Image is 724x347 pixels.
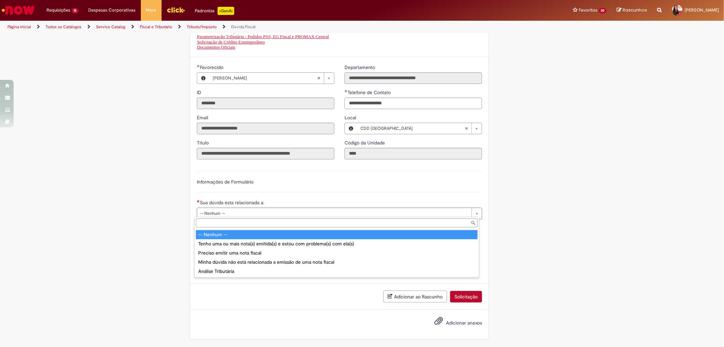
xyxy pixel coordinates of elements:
[196,267,478,276] div: Análise Tributária
[196,248,478,258] div: Preciso emitir uma nota fiscal
[196,258,478,267] div: Minha dúvida não está relacionada a emissão de uma nota fiscal
[194,229,479,277] ul: Sua dúvida esta relacionada a:
[196,239,478,248] div: Tenho uma ou mais nota(s) emitida(s) e estou com problema(s) com ela(s)
[196,230,478,239] div: -- Nenhum --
